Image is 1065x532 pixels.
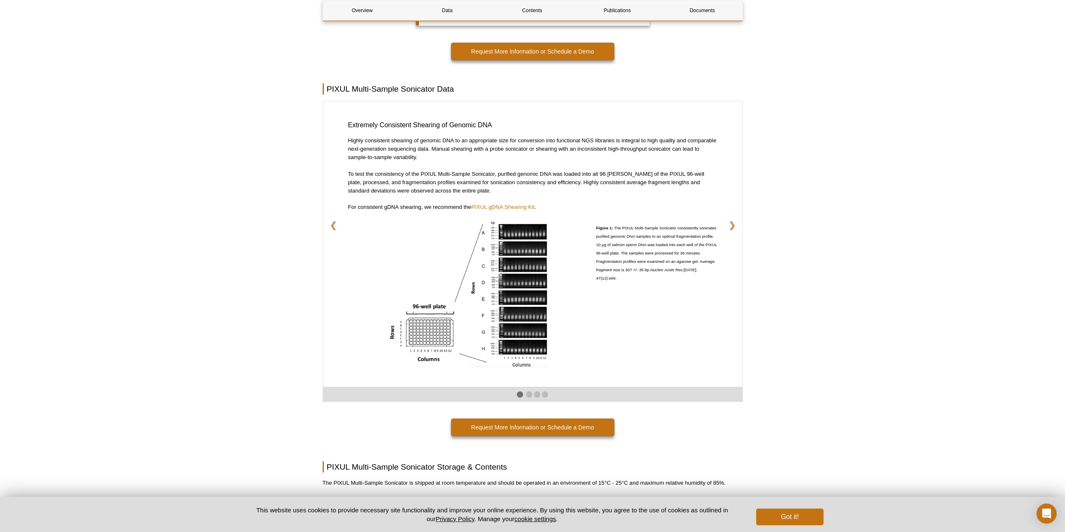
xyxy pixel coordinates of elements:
p: For consistent gDNA shearing, we recommend the . [348,203,717,211]
a: ❮ [323,214,344,236]
a: PIXUL gDNA Shearing Kit [471,204,534,210]
strong: Figure 1: [596,226,613,230]
p: Each unit includes the following components: [323,496,743,504]
img: DNA Shearing Consistency with the PIXUL Instrument [388,220,549,368]
a: Publications [578,0,657,21]
h2: PIXUL Multi-Sample Sonicator Storage & Contents [323,461,743,473]
a: Privacy Policy [436,515,474,522]
a: Contents [493,0,572,21]
a: Data [408,0,487,21]
a: Documents [663,0,742,21]
a: Overview [323,0,402,21]
a: Request More Information or Schedule a Demo [451,419,614,436]
button: Got it! [756,509,823,525]
em: Nucleic Acids Res. [650,267,684,272]
button: cookie settings [514,515,556,522]
h3: Extremely Consistent Shearing of Genomic DNA [348,120,717,130]
p: Highly consistent shearing of genomic DNA to an appropriate size for conversion into functional N... [348,136,717,162]
p: To test the consistency of the PIXUL Multi-Sample Sonicator, purified genomic DNA was loaded into... [348,170,717,195]
span: The PIXUL Multi-Sample Sonicator consistently sonicates purified genomic DNA samples to an optima... [596,226,717,280]
a: Request More Information or Schedule a Demo [451,43,614,60]
h2: PIXUL Multi-Sample Sonicator Data [323,83,743,95]
a: ❯ [722,214,742,236]
p: This website uses cookies to provide necessary site functionality and improve your online experie... [242,506,743,523]
div: Open Intercom Messenger [1037,504,1057,524]
p: The PIXUL Multi-Sample Sonicator is shipped at room temperature and should be operated in an envi... [323,479,743,487]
